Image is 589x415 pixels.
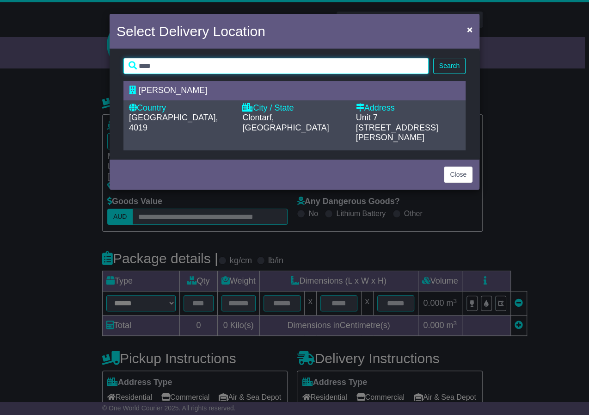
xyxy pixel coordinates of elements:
[356,123,438,142] span: [STREET_ADDRESS][PERSON_NAME]
[117,21,265,42] h4: Select Delivery Location
[242,103,346,113] div: City / State
[433,58,466,74] button: Search
[356,103,460,113] div: Address
[467,24,472,35] span: ×
[242,113,329,132] span: Clontarf, [GEOGRAPHIC_DATA]
[129,113,218,132] span: [GEOGRAPHIC_DATA], 4019
[139,86,207,95] span: [PERSON_NAME]
[356,113,378,122] span: Unit 7
[444,167,472,183] button: Close
[462,20,477,39] button: Close
[129,103,233,113] div: Country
